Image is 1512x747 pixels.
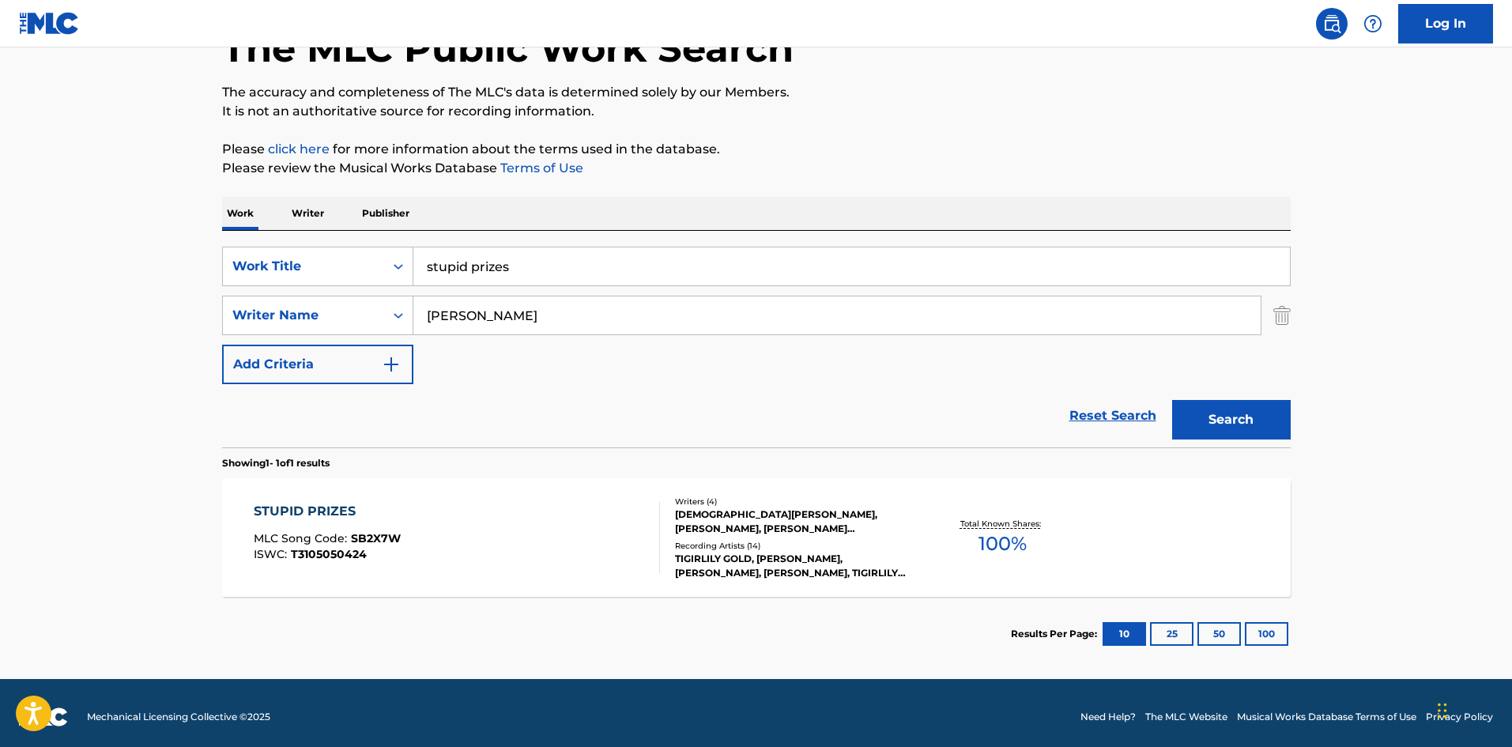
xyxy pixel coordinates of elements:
form: Search Form [222,247,1291,447]
img: Delete Criterion [1273,296,1291,335]
span: T3105050424 [291,547,367,561]
a: STUPID PRIZESMLC Song Code:SB2X7WISWC:T3105050424Writers (4)[DEMOGRAPHIC_DATA][PERSON_NAME], [PER... [222,478,1291,597]
div: Recording Artists ( 14 ) [675,540,914,552]
div: STUPID PRIZES [254,502,401,521]
p: Total Known Shares: [960,518,1045,530]
span: 100 % [978,530,1027,558]
img: MLC Logo [19,12,80,35]
a: Reset Search [1061,398,1164,433]
button: 25 [1150,622,1193,646]
div: TIGIRLILY GOLD, [PERSON_NAME], [PERSON_NAME], [PERSON_NAME], TIGIRLILY GOLD [675,552,914,580]
p: Please review the Musical Works Database [222,159,1291,178]
p: Please for more information about the terms used in the database. [222,140,1291,159]
h1: The MLC Public Work Search [222,25,794,72]
span: MLC Song Code : [254,531,351,545]
img: help [1363,14,1382,33]
p: Results Per Page: [1011,627,1101,641]
p: It is not an authoritative source for recording information. [222,102,1291,121]
span: Mechanical Licensing Collective © 2025 [87,710,270,724]
div: [DEMOGRAPHIC_DATA][PERSON_NAME], [PERSON_NAME], [PERSON_NAME] [PERSON_NAME], [PERSON_NAME][DEMOGR... [675,507,914,536]
img: 9d2ae6d4665cec9f34b9.svg [382,355,401,374]
p: Work [222,197,258,230]
div: Work Title [232,257,375,276]
div: Help [1357,8,1389,40]
p: Showing 1 - 1 of 1 results [222,456,330,470]
a: click here [268,141,330,157]
button: 10 [1103,622,1146,646]
button: Search [1172,400,1291,440]
div: Drag [1438,687,1447,734]
a: Privacy Policy [1426,710,1493,724]
span: SB2X7W [351,531,401,545]
a: Need Help? [1080,710,1136,724]
img: search [1322,14,1341,33]
p: The accuracy and completeness of The MLC's data is determined solely by our Members. [222,83,1291,102]
button: 100 [1245,622,1288,646]
a: Terms of Use [497,160,583,175]
iframe: Chat Widget [1433,671,1512,747]
button: Add Criteria [222,345,413,384]
a: The MLC Website [1145,710,1227,724]
a: Musical Works Database Terms of Use [1237,710,1416,724]
p: Writer [287,197,329,230]
a: Log In [1398,4,1493,43]
span: ISWC : [254,547,291,561]
div: Writers ( 4 ) [675,496,914,507]
div: Writer Name [232,306,375,325]
p: Publisher [357,197,414,230]
button: 50 [1197,622,1241,646]
a: Public Search [1316,8,1348,40]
